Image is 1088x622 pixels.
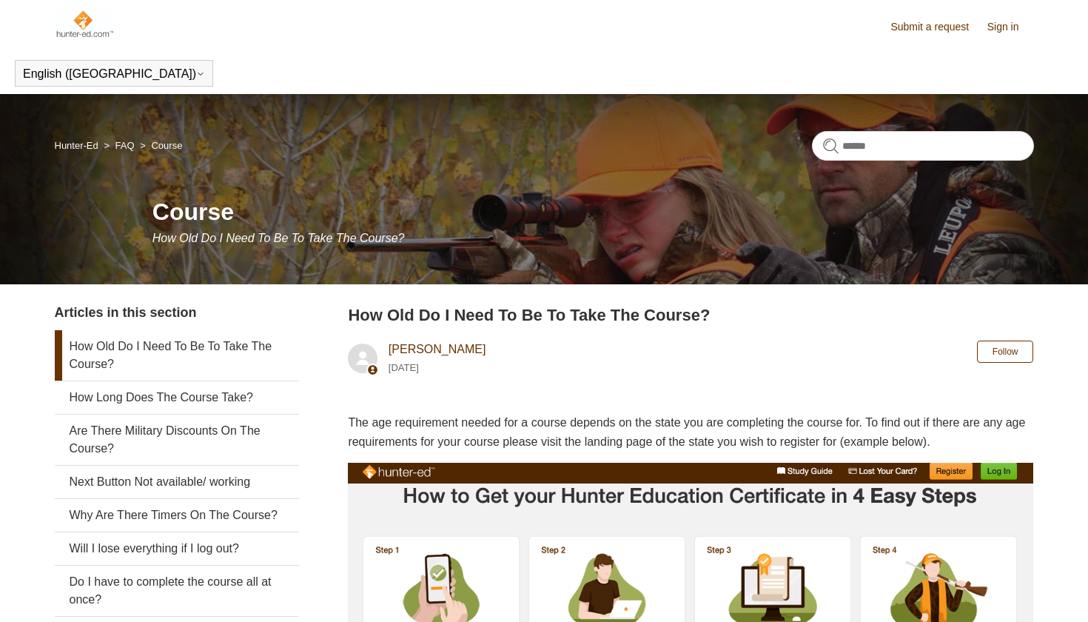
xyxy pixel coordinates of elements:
[55,140,98,151] a: Hunter-Ed
[137,140,182,151] li: Course
[55,466,300,498] a: Next Button Not available/ working
[152,232,405,244] span: How Old Do I Need To Be To Take The Course?
[55,381,300,414] a: How Long Does The Course Take?
[890,19,984,35] a: Submit a request
[348,303,1033,327] h2: How Old Do I Need To Be To Take The Course?
[23,67,205,81] button: English ([GEOGRAPHIC_DATA])
[55,330,300,381] a: How Old Do I Need To Be To Take The Course?
[55,499,300,532] a: Why Are There Timers On The Course?
[55,532,300,565] a: Will I lose everything if I log out?
[55,9,115,39] img: Hunter-Ed Help Center home page
[152,194,1034,230] h1: Course
[55,566,300,616] a: Do I have to complete the course all at once?
[55,140,101,151] li: Hunter-Ed
[389,343,486,355] a: [PERSON_NAME]
[348,413,1033,451] p: The age requirement needed for a course depends on the state you are completing the course for. T...
[389,362,419,373] time: 05/15/2024, 09:27
[55,415,300,465] a: Are There Military Discounts On The Course?
[101,140,137,151] li: FAQ
[812,131,1034,161] input: Search
[977,341,1034,363] button: Follow Article
[115,140,135,151] a: FAQ
[55,305,197,320] span: Articles in this section
[151,140,182,151] a: Course
[987,19,1034,35] a: Sign in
